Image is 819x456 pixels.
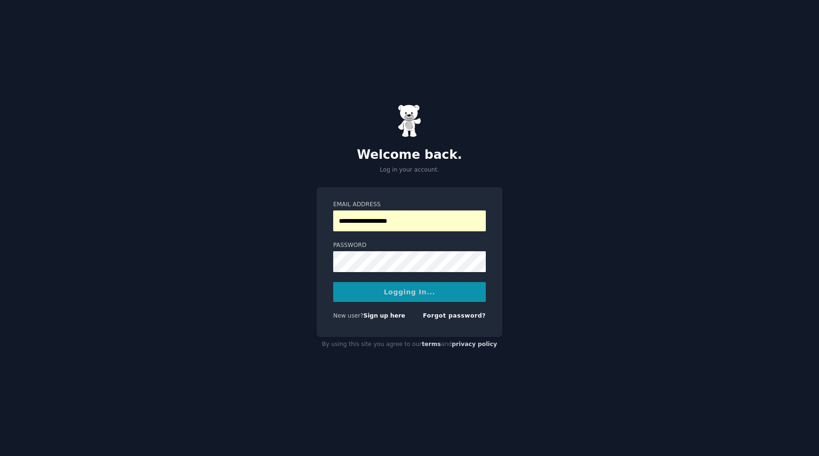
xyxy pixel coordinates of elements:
[317,147,502,163] h2: Welcome back.
[333,312,364,319] span: New user?
[423,312,486,319] a: Forgot password?
[398,104,421,137] img: Gummy Bear
[333,241,486,250] label: Password
[364,312,405,319] a: Sign up here
[452,341,497,347] a: privacy policy
[317,337,502,352] div: By using this site you agree to our and
[422,341,441,347] a: terms
[333,201,486,209] label: Email Address
[317,166,502,174] p: Log in your account.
